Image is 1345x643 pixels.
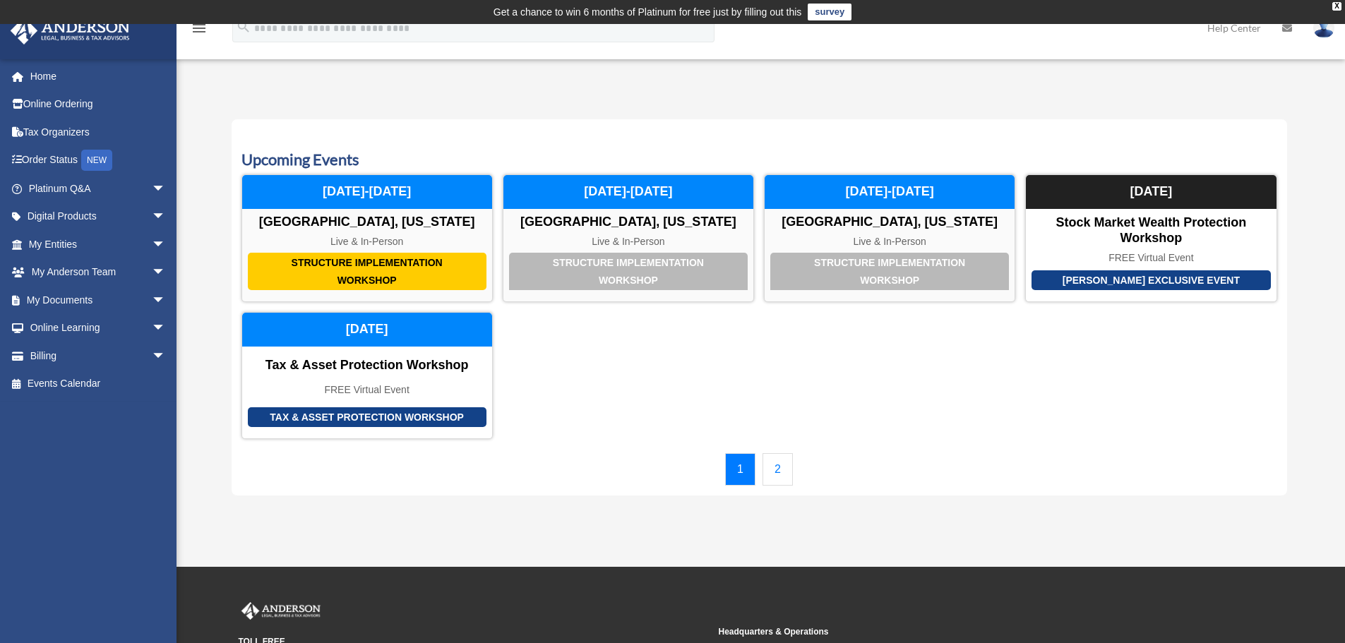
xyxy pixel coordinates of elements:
img: User Pic [1313,18,1334,38]
i: search [236,19,251,35]
a: Online Ordering [10,90,187,119]
span: arrow_drop_down [152,174,180,203]
img: Anderson Advisors Platinum Portal [6,17,134,44]
div: Tax & Asset Protection Workshop [248,407,486,428]
a: Billingarrow_drop_down [10,342,187,370]
div: Stock Market Wealth Protection Workshop [1026,215,1276,246]
a: [PERSON_NAME] Exclusive Event Stock Market Wealth Protection Workshop FREE Virtual Event [DATE] [1025,174,1277,302]
div: FREE Virtual Event [1026,252,1276,264]
div: [DATE]-[DATE] [765,175,1015,209]
div: [DATE]-[DATE] [242,175,492,209]
div: [PERSON_NAME] Exclusive Event [1032,270,1270,291]
div: [GEOGRAPHIC_DATA], [US_STATE] [242,215,492,230]
a: Home [10,62,187,90]
a: Tax Organizers [10,118,187,146]
a: Structure Implementation Workshop [GEOGRAPHIC_DATA], [US_STATE] Live & In-Person [DATE]-[DATE] [503,174,754,302]
div: Structure Implementation Workshop [248,253,486,290]
span: arrow_drop_down [152,258,180,287]
a: Events Calendar [10,370,180,398]
a: 1 [725,453,755,486]
div: [GEOGRAPHIC_DATA], [US_STATE] [765,215,1015,230]
a: survey [808,4,851,20]
div: Structure Implementation Workshop [770,253,1009,290]
span: arrow_drop_down [152,342,180,371]
div: NEW [81,150,112,171]
div: Live & In-Person [242,236,492,248]
span: arrow_drop_down [152,314,180,343]
div: Tax & Asset Protection Workshop [242,358,492,373]
a: My Anderson Teamarrow_drop_down [10,258,187,287]
h3: Upcoming Events [241,149,1277,171]
div: [GEOGRAPHIC_DATA], [US_STATE] [503,215,753,230]
div: FREE Virtual Event [242,384,492,396]
a: Online Learningarrow_drop_down [10,314,187,342]
a: Tax & Asset Protection Workshop Tax & Asset Protection Workshop FREE Virtual Event [DATE] [241,312,493,439]
a: menu [191,25,208,37]
a: Structure Implementation Workshop [GEOGRAPHIC_DATA], [US_STATE] Live & In-Person [DATE]-[DATE] [764,174,1015,302]
span: arrow_drop_down [152,203,180,232]
div: Live & In-Person [765,236,1015,248]
a: Platinum Q&Aarrow_drop_down [10,174,187,203]
div: Get a chance to win 6 months of Platinum for free just by filling out this [494,4,802,20]
i: menu [191,20,208,37]
span: arrow_drop_down [152,286,180,315]
div: [DATE]-[DATE] [503,175,753,209]
div: Live & In-Person [503,236,753,248]
a: My Entitiesarrow_drop_down [10,230,187,258]
a: 2 [763,453,793,486]
a: My Documentsarrow_drop_down [10,286,187,314]
div: [DATE] [242,313,492,347]
img: Anderson Advisors Platinum Portal [239,602,323,620]
div: Structure Implementation Workshop [509,253,748,290]
div: close [1332,2,1341,11]
a: Structure Implementation Workshop [GEOGRAPHIC_DATA], [US_STATE] Live & In-Person [DATE]-[DATE] [241,174,493,302]
small: Headquarters & Operations [719,625,1189,639]
div: [DATE] [1026,175,1276,209]
a: Order StatusNEW [10,146,187,175]
span: arrow_drop_down [152,230,180,259]
a: Digital Productsarrow_drop_down [10,203,187,231]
